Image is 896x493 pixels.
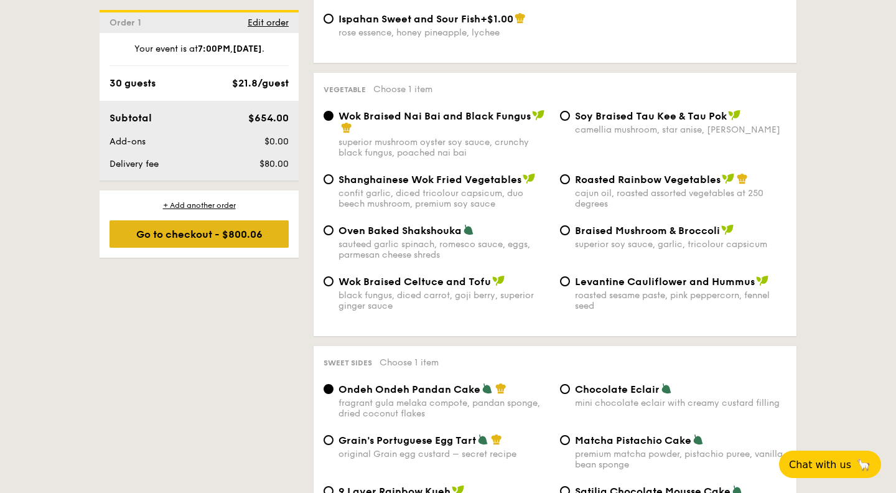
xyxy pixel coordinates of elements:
div: mini chocolate eclair with creamy custard filling [575,398,786,408]
div: camellia mushroom, star anise, [PERSON_NAME] [575,124,786,135]
span: 🦙 [856,458,871,472]
input: Oven Baked Shakshoukasauteed garlic spinach, romesco sauce, eggs, parmesan cheese shreds [324,225,334,235]
span: Vegetable [324,85,366,94]
div: Go to checkout - $800.06 [110,220,289,248]
span: Wok Braised Celtuce and Tofu [338,276,491,288]
div: cajun oil, roasted assorted vegetables at 250 degrees [575,188,786,209]
span: $80.00 [259,159,289,169]
span: Wok Braised Nai Bai and Black Fungus [338,110,531,122]
button: Chat with us🦙 [779,451,881,478]
span: Sweet sides [324,359,372,367]
span: Shanghainese Wok Fried Vegetables [338,174,521,185]
span: Grain's Portuguese Egg Tart [338,434,476,446]
input: Chocolate Eclairmini chocolate eclair with creamy custard filling [560,384,570,394]
img: icon-chef-hat.a58ddaea.svg [515,12,526,24]
img: icon-vegan.f8ff3823.svg [523,173,535,184]
input: Shanghainese Wok Fried Vegetablesconfit garlic, diced tricolour capsicum, duo beech mushroom, pre... [324,174,334,184]
input: Ondeh Ondeh Pandan Cakefragrant gula melaka compote, pandan sponge, dried coconut flakes [324,384,334,394]
input: Wok Braised Nai Bai and Black Fungussuperior mushroom oyster soy sauce, crunchy black fungus, poa... [324,111,334,121]
img: icon-vegetarian.fe4039eb.svg [463,224,474,235]
div: premium matcha powder, pistachio puree, vanilla bean sponge [575,449,786,470]
input: Roasted Rainbow Vegetablescajun oil, roasted assorted vegetables at 250 degrees [560,174,570,184]
span: Roasted Rainbow Vegetables [575,174,721,185]
span: Choose 1 item [373,84,432,95]
div: original Grain egg custard – secret recipe [338,449,550,459]
img: icon-vegan.f8ff3823.svg [722,173,734,184]
div: roasted sesame paste, pink peppercorn, fennel seed [575,290,786,311]
span: Ondeh Ondeh Pandan Cake [338,383,480,395]
input: ⁠Soy Braised Tau Kee & Tau Pokcamellia mushroom, star anise, [PERSON_NAME] [560,111,570,121]
input: Wok Braised Celtuce and Tofublack fungus, diced carrot, goji berry, superior ginger sauce [324,276,334,286]
img: icon-vegetarian.fe4039eb.svg [661,383,672,394]
img: icon-chef-hat.a58ddaea.svg [491,434,502,445]
div: sauteed garlic spinach, romesco sauce, eggs, parmesan cheese shreds [338,239,550,260]
span: $0.00 [264,136,289,147]
span: Subtotal [110,112,152,124]
div: rose essence, honey pineapple, lychee [338,27,550,38]
input: Grain's Portuguese Egg Tartoriginal Grain egg custard – secret recipe [324,435,334,445]
span: Matcha Pistachio Cake [575,434,691,446]
img: icon-chef-hat.a58ddaea.svg [737,173,748,184]
span: ⁠Soy Braised Tau Kee & Tau Pok [575,110,727,122]
div: + Add another order [110,200,289,210]
div: fragrant gula melaka compote, pandan sponge, dried coconut flakes [338,398,550,419]
div: black fungus, diced carrot, goji berry, superior ginger sauce [338,290,550,311]
img: icon-vegetarian.fe4039eb.svg [477,434,488,445]
div: superior mushroom oyster soy sauce, crunchy black fungus, poached nai bai [338,137,550,158]
span: +$1.00 [480,13,513,25]
img: icon-chef-hat.a58ddaea.svg [341,122,352,133]
div: $21.8/guest [232,76,289,91]
strong: [DATE] [233,44,262,54]
img: icon-vegan.f8ff3823.svg [728,110,740,121]
span: Ispahan Sweet and Sour Fish [338,13,480,25]
img: icon-vegetarian.fe4039eb.svg [482,383,493,394]
input: Matcha Pistachio Cakepremium matcha powder, pistachio puree, vanilla bean sponge [560,435,570,445]
div: 30 guests [110,76,156,91]
span: Braised Mushroom & Broccoli [575,225,720,237]
span: $654.00 [248,112,289,124]
div: Your event is at , . [110,43,289,66]
span: Edit order [248,17,289,28]
img: icon-vegan.f8ff3823.svg [492,275,505,286]
input: Levantine Cauliflower and Hummusroasted sesame paste, pink peppercorn, fennel seed [560,276,570,286]
strong: 7:00PM [198,44,230,54]
span: Chocolate Eclair [575,383,660,395]
span: Delivery fee [110,159,159,169]
span: Order 1 [110,17,146,28]
img: icon-vegan.f8ff3823.svg [756,275,768,286]
div: confit garlic, diced tricolour capsicum, duo beech mushroom, premium soy sauce [338,188,550,209]
input: Braised Mushroom & Broccolisuperior soy sauce, garlic, tricolour capsicum [560,225,570,235]
span: Levantine Cauliflower and Hummus [575,276,755,288]
span: Add-ons [110,136,146,147]
span: Chat with us [789,459,851,471]
img: icon-vegan.f8ff3823.svg [532,110,544,121]
img: icon-chef-hat.a58ddaea.svg [495,383,506,394]
img: icon-vegan.f8ff3823.svg [721,224,734,235]
div: superior soy sauce, garlic, tricolour capsicum [575,239,786,250]
img: icon-vegetarian.fe4039eb.svg [693,434,704,445]
span: Oven Baked Shakshouka [338,225,462,237]
input: Ispahan Sweet and Sour Fish+$1.00rose essence, honey pineapple, lychee [324,14,334,24]
span: Choose 1 item [380,357,439,368]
